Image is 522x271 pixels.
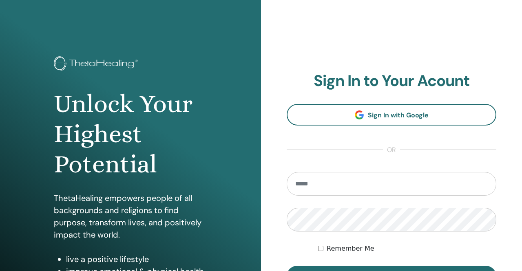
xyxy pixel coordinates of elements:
li: live a positive lifestyle [66,253,208,265]
a: Sign In with Google [287,104,496,126]
p: ThetaHealing empowers people of all backgrounds and religions to find purpose, transform lives, a... [54,192,208,241]
div: Keep me authenticated indefinitely or until I manually logout [318,244,496,253]
span: or [383,145,400,155]
h2: Sign In to Your Acount [287,72,496,90]
h1: Unlock Your Highest Potential [54,89,208,180]
span: Sign In with Google [368,111,429,119]
label: Remember Me [327,244,374,253]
